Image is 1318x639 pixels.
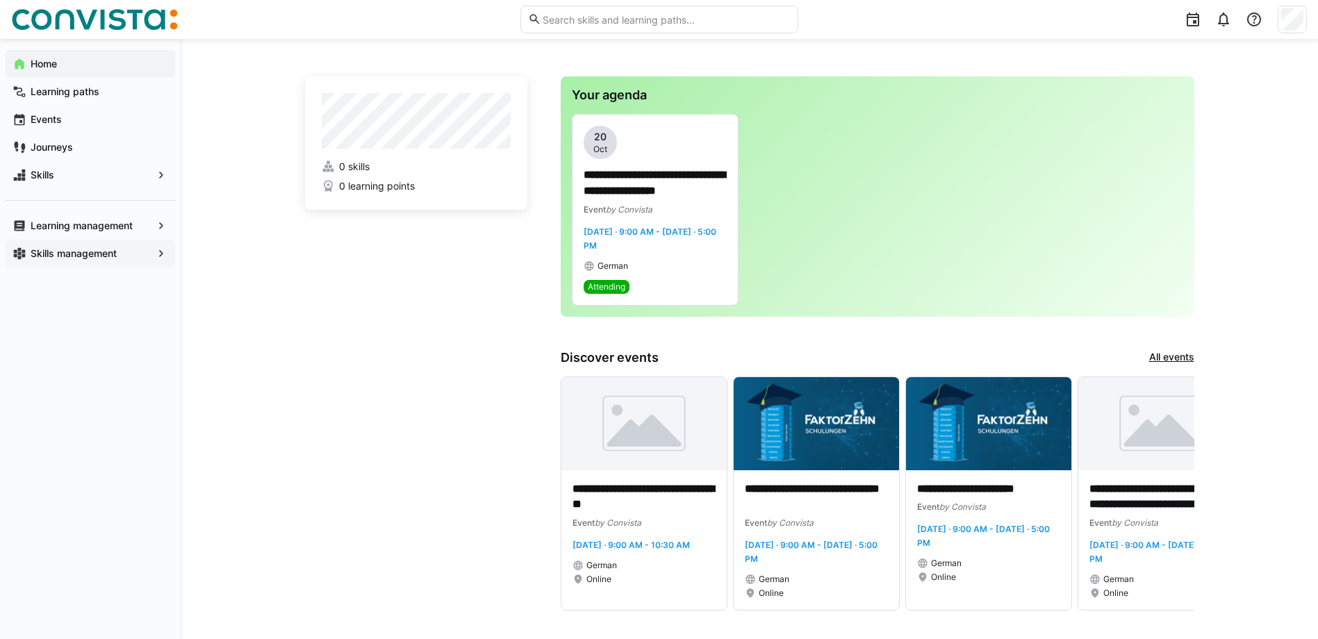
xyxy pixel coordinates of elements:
[931,558,962,569] span: German
[767,517,814,528] span: by Convista
[759,588,784,599] span: Online
[606,204,652,215] span: by Convista
[931,572,956,583] span: Online
[1078,377,1244,470] img: image
[572,540,690,550] span: [DATE] · 9:00 AM - 10:30 AM
[1149,350,1194,365] a: All events
[322,160,511,174] a: 0 skills
[572,88,1183,103] h3: Your agenda
[595,517,641,528] span: by Convista
[598,260,628,272] span: German
[572,517,595,528] span: Event
[1089,540,1222,564] span: [DATE] · 9:00 AM - [DATE] · 5:00 PM
[594,130,607,144] span: 20
[906,377,1071,470] img: image
[588,281,625,292] span: Attending
[734,377,899,470] img: image
[1112,517,1158,528] span: by Convista
[745,540,878,564] span: [DATE] · 9:00 AM - [DATE] · 5:00 PM
[593,144,607,155] span: Oct
[1103,574,1134,585] span: German
[584,204,606,215] span: Event
[339,179,415,193] span: 0 learning points
[339,160,370,174] span: 0 skills
[584,226,716,251] span: [DATE] · 9:00 AM - [DATE] · 5:00 PM
[561,377,727,470] img: image
[759,574,789,585] span: German
[939,501,986,512] span: by Convista
[586,560,617,571] span: German
[541,13,790,26] input: Search skills and learning paths…
[586,574,611,585] span: Online
[561,350,659,365] h3: Discover events
[1089,517,1112,528] span: Event
[1103,588,1128,599] span: Online
[745,517,767,528] span: Event
[917,501,939,512] span: Event
[917,524,1050,548] span: [DATE] · 9:00 AM - [DATE] · 5:00 PM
